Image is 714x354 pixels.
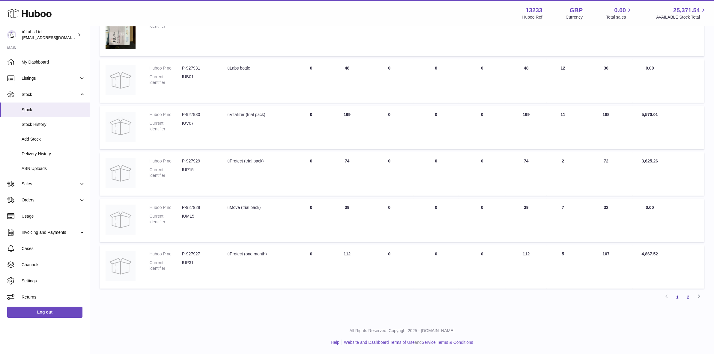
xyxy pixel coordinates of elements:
[331,340,339,345] a: Help
[329,106,365,149] td: 199
[414,152,459,196] td: 0
[642,159,658,163] span: 3,625.26
[365,199,414,242] td: 0
[614,6,626,14] span: 0.00
[547,199,579,242] td: 7
[329,199,365,242] td: 39
[22,262,85,268] span: Channels
[329,59,365,103] td: 48
[365,152,414,196] td: 0
[547,245,579,289] td: 5
[293,59,329,103] td: 0
[226,65,287,71] div: iüLabs bottle
[642,112,658,117] span: 5,570.01
[506,106,547,149] td: 199
[22,197,79,203] span: Orders
[365,106,414,149] td: 0
[293,245,329,289] td: 0
[365,59,414,103] td: 0
[106,205,136,235] img: product image
[656,6,707,20] a: 25,371.54 AVAILABLE Stock Total
[646,66,654,70] span: 0.00
[365,245,414,289] td: 0
[344,340,415,345] a: Website and Dashboard Terms of Use
[149,158,182,164] dt: Huboo P no
[226,158,287,164] div: iüProtect (trial pack)
[579,106,633,149] td: 188
[293,199,329,242] td: 0
[566,14,583,20] div: Currency
[365,3,414,56] td: 0
[414,59,459,103] td: 0
[481,159,483,163] span: 0
[22,122,85,127] span: Stock History
[182,213,214,225] dd: IUM15
[22,76,79,81] span: Listings
[182,205,214,210] dd: P-927928
[22,213,85,219] span: Usage
[481,205,483,210] span: 0
[149,112,182,118] dt: Huboo P no
[106,9,136,49] img: product image
[293,3,329,56] td: 0
[22,246,85,251] span: Cases
[149,65,182,71] dt: Huboo P no
[22,107,85,113] span: Stock
[149,260,182,271] dt: Current identifier
[182,158,214,164] dd: P-927929
[149,167,182,178] dt: Current identifier
[414,3,459,56] td: 0
[106,158,136,188] img: product image
[22,278,85,284] span: Settings
[95,328,709,334] p: All Rights Reserved. Copyright 2025 - [DOMAIN_NAME]
[656,14,707,20] span: AVAILABLE Stock Total
[22,151,85,157] span: Delivery History
[149,251,182,257] dt: Huboo P no
[106,251,136,281] img: product image
[22,59,85,65] span: My Dashboard
[182,251,214,257] dd: P-927927
[182,167,214,178] dd: IUP15
[547,106,579,149] td: 11
[149,205,182,210] dt: Huboo P no
[22,166,85,171] span: ASN Uploads
[22,294,85,300] span: Returns
[329,3,365,56] td: 99
[22,29,76,40] div: iüLabs Ltd
[579,59,633,103] td: 36
[329,152,365,196] td: 74
[342,340,473,345] li: and
[149,213,182,225] dt: Current identifier
[547,152,579,196] td: 2
[293,106,329,149] td: 0
[606,14,633,20] span: Total sales
[506,59,547,103] td: 48
[22,230,79,235] span: Invoicing and Payments
[149,120,182,132] dt: Current identifier
[414,106,459,149] td: 0
[422,340,473,345] a: Service Terms & Conditions
[579,199,633,242] td: 32
[481,66,483,70] span: 0
[506,245,547,289] td: 112
[672,292,683,302] a: 1
[293,152,329,196] td: 0
[182,260,214,271] dd: IUP31
[182,112,214,118] dd: P-927930
[182,74,214,85] dd: IUB01
[673,6,700,14] span: 25,371.54
[22,35,88,40] span: [EMAIL_ADDRESS][DOMAIN_NAME]
[226,112,287,118] div: iüVitalizer (trial pack)
[22,92,79,97] span: Stock
[7,30,16,39] img: info@iulabs.co
[182,65,214,71] dd: P-927931
[579,245,633,289] td: 107
[481,112,483,117] span: 0
[226,205,287,210] div: iüMove (trial pack)
[506,3,547,56] td: 99
[646,205,654,210] span: 0.00
[329,245,365,289] td: 112
[22,181,79,187] span: Sales
[106,65,136,95] img: product image
[606,6,633,20] a: 0.00 Total sales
